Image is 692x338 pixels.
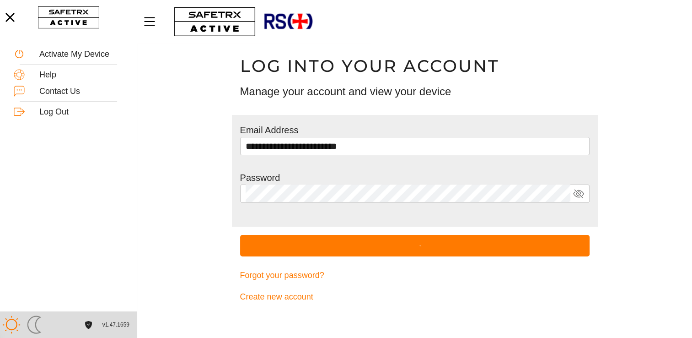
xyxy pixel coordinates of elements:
label: Password [240,173,280,183]
div: Log Out [39,107,123,117]
img: RescueLogo.png [263,7,313,37]
a: License Agreement [82,321,95,329]
div: Help [39,70,123,80]
a: Create new account [240,286,590,308]
img: ContactUs.svg [14,86,25,97]
img: ModeDark.svg [25,316,43,334]
span: Forgot your password? [240,268,324,283]
img: Help.svg [14,69,25,80]
img: ModeLight.svg [2,316,21,334]
a: Forgot your password? [240,265,590,286]
button: Menu [142,12,165,31]
div: Contact Us [39,87,123,97]
span: v1.47.1659 [102,320,129,330]
label: Email Address [240,125,299,135]
span: Create new account [240,290,313,304]
div: Activate My Device [39,49,123,60]
button: v1.47.1659 [97,317,135,333]
h1: Log into your account [240,55,590,76]
h3: Manage your account and view your device [240,84,590,99]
